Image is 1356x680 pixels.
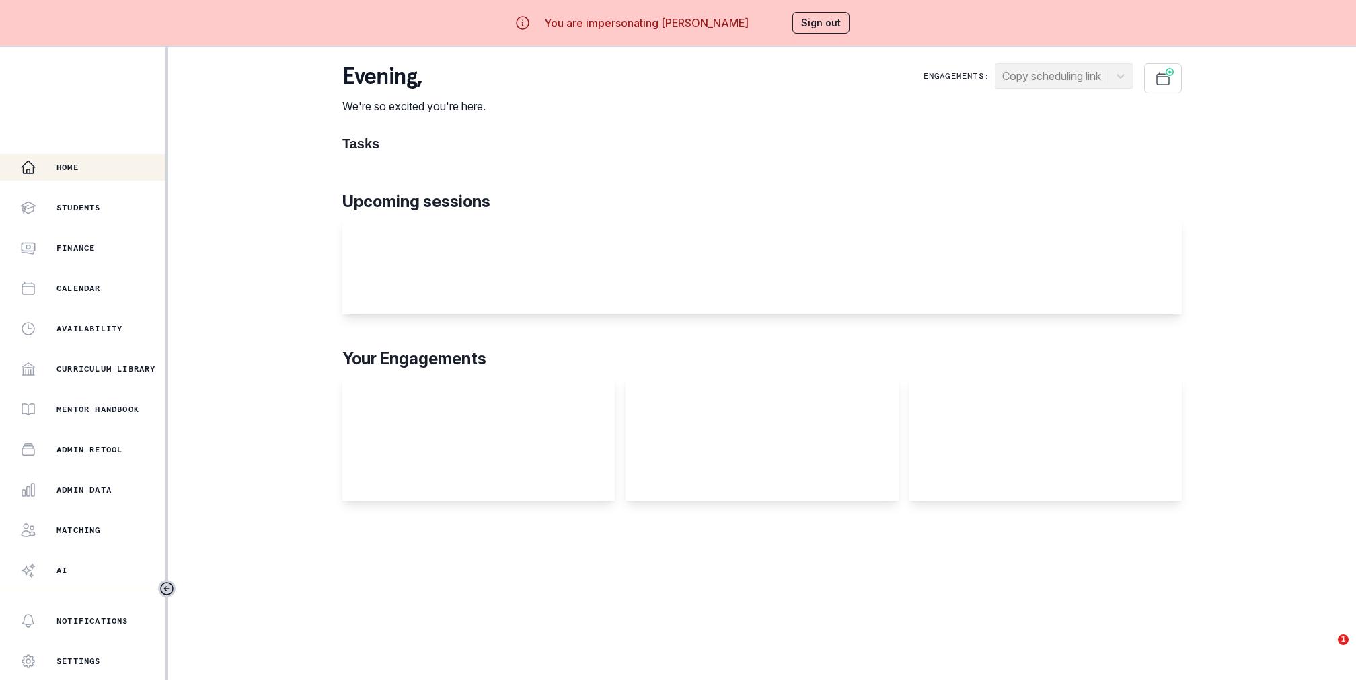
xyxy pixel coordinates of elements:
span: 1 [1338,634,1349,645]
p: Settings [57,656,101,667]
p: Home [57,162,79,173]
p: Calendar [57,283,101,294]
p: Availability [57,323,122,334]
button: Toggle sidebar [158,580,176,597]
p: Engagements: [924,71,989,81]
p: You are impersonating [PERSON_NAME] [544,15,749,31]
p: Curriculum Library [57,364,156,374]
p: AI [57,565,67,576]
p: Admin Retool [57,444,122,455]
p: Notifications [57,615,128,626]
p: Upcoming sessions [342,189,1182,214]
p: Finance [57,243,95,253]
iframe: Intercom live chat [1310,634,1343,667]
p: evening , [342,63,486,90]
p: Students [57,202,101,213]
p: We're so excited you're here. [342,98,486,114]
button: Sign out [792,12,850,34]
p: Admin Data [57,484,112,495]
p: Mentor Handbook [57,404,139,415]
h1: Tasks [342,136,1182,152]
button: Schedule Sessions [1144,63,1182,93]
p: Your Engagements [342,347,1182,371]
p: Matching [57,525,101,536]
